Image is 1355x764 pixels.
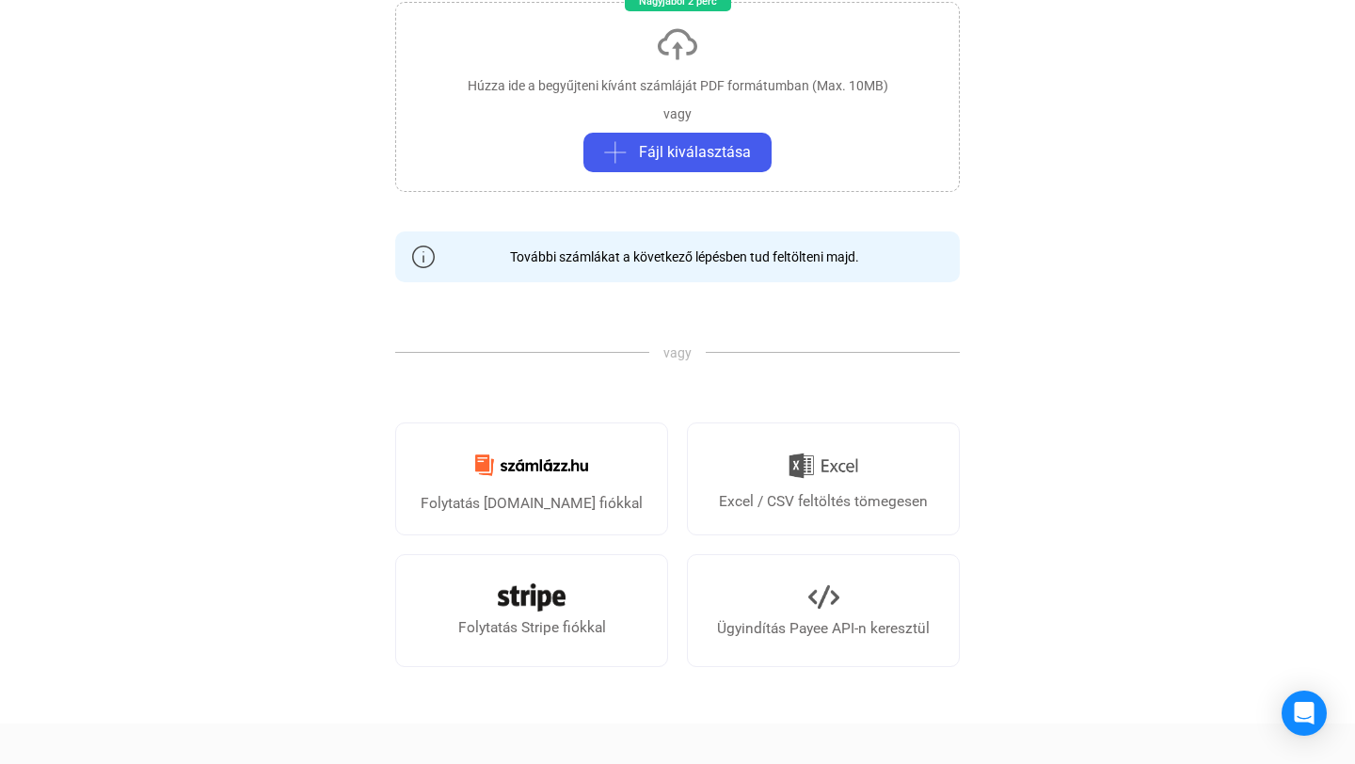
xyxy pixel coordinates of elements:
[498,583,566,612] img: Stripe
[789,446,858,485] img: Excel
[412,246,435,268] img: info-grey-outline
[604,141,627,164] img: plus-grey
[1282,691,1327,736] div: Open Intercom Messenger
[649,343,706,362] span: vagy
[687,422,960,535] a: Excel / CSV feltöltés tömegesen
[395,422,668,535] a: Folytatás [DOMAIN_NAME] fiókkal
[464,443,599,487] img: Számlázz.hu
[663,104,692,123] div: vagy
[395,554,668,667] a: Folytatás Stripe fiókkal
[719,490,928,513] div: Excel / CSV feltöltés tömegesen
[687,554,960,667] a: Ügyindítás Payee API-n keresztül
[468,76,888,95] div: Húzza ide a begyűjteni kívánt számláját PDF formátumban (Max. 10MB)
[421,492,643,515] div: Folytatás [DOMAIN_NAME] fiókkal
[496,247,859,266] div: További számlákat a következő lépésben tud feltölteni majd.
[583,133,772,172] button: plus-greyFájl kiválasztása
[808,581,839,613] img: API
[655,22,700,67] img: upload-cloud
[639,141,751,164] span: Fájl kiválasztása
[458,616,606,639] div: Folytatás Stripe fiókkal
[717,617,930,640] div: Ügyindítás Payee API-n keresztül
